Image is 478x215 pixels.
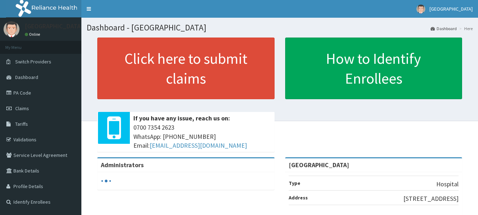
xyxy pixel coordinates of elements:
[25,32,42,37] a: Online
[15,74,38,80] span: Dashboard
[133,114,230,122] b: If you have any issue, reach us on:
[289,180,300,186] b: Type
[15,121,28,127] span: Tariffs
[15,105,29,112] span: Claims
[285,38,462,99] a: How to Identify Enrollees
[15,58,51,65] span: Switch Providers
[436,180,459,189] p: Hospital
[289,161,349,169] strong: [GEOGRAPHIC_DATA]
[4,21,19,37] img: User Image
[430,6,473,12] span: [GEOGRAPHIC_DATA]
[416,5,425,13] img: User Image
[289,194,308,201] b: Address
[403,194,459,203] p: [STREET_ADDRESS]
[25,23,83,29] p: [GEOGRAPHIC_DATA]
[97,38,275,99] a: Click here to submit claims
[431,26,457,32] a: Dashboard
[101,176,111,186] svg: audio-loading
[457,26,473,32] li: Here
[150,141,247,149] a: [EMAIL_ADDRESS][DOMAIN_NAME]
[133,123,271,150] span: 0700 7354 2623 WhatsApp: [PHONE_NUMBER] Email:
[87,23,473,32] h1: Dashboard - [GEOGRAPHIC_DATA]
[101,161,144,169] b: Administrators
